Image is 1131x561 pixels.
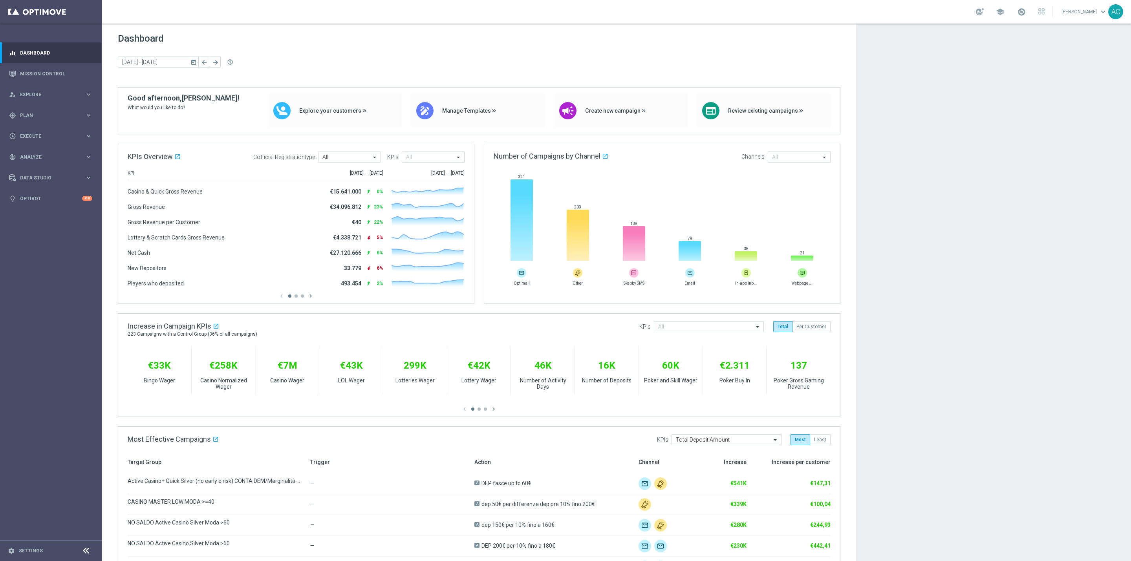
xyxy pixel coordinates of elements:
[9,154,93,160] button: track_changes Analyze keyboard_arrow_right
[9,50,93,56] button: equalizer Dashboard
[9,91,16,98] i: person_search
[9,153,85,161] div: Analyze
[85,132,92,140] i: keyboard_arrow_right
[1099,7,1107,16] span: keyboard_arrow_down
[9,174,85,181] div: Data Studio
[9,175,93,181] button: Data Studio keyboard_arrow_right
[9,133,85,140] div: Execute
[9,91,93,98] button: person_search Explore keyboard_arrow_right
[82,196,92,201] div: +10
[9,91,85,98] div: Explore
[9,71,93,77] button: Mission Control
[9,112,93,119] button: gps_fixed Plan keyboard_arrow_right
[20,134,85,139] span: Execute
[20,155,85,159] span: Analyze
[1061,6,1108,18] a: [PERSON_NAME]keyboard_arrow_down
[20,113,85,118] span: Plan
[9,112,16,119] i: gps_fixed
[85,91,92,98] i: keyboard_arrow_right
[20,188,82,209] a: Optibot
[9,112,85,119] div: Plan
[9,153,16,161] i: track_changes
[85,153,92,161] i: keyboard_arrow_right
[996,7,1005,16] span: school
[8,547,15,554] i: settings
[19,548,43,553] a: Settings
[9,42,92,63] div: Dashboard
[9,133,93,139] button: play_circle_outline Execute keyboard_arrow_right
[9,49,16,57] i: equalizer
[20,175,85,180] span: Data Studio
[85,174,92,181] i: keyboard_arrow_right
[20,63,92,84] a: Mission Control
[9,63,92,84] div: Mission Control
[20,92,85,97] span: Explore
[20,42,92,63] a: Dashboard
[9,188,92,209] div: Optibot
[9,195,16,202] i: lightbulb
[1108,4,1123,19] div: AG
[9,196,93,202] button: lightbulb Optibot +10
[9,133,16,140] i: play_circle_outline
[85,111,92,119] i: keyboard_arrow_right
